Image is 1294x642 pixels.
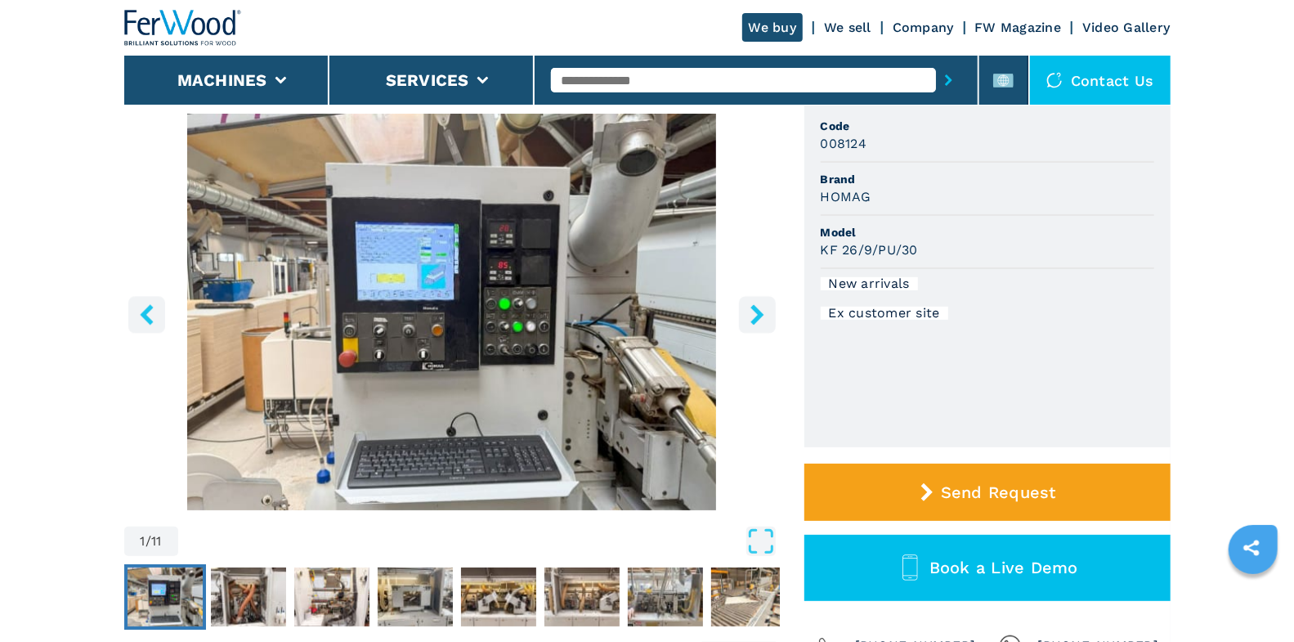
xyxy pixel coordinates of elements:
[824,20,871,35] a: We sell
[1046,72,1063,88] img: Contact us
[146,535,151,548] span: /
[821,224,1154,240] span: Model
[628,568,703,626] img: bfed444cfc840d17b6308ff367fd4bb8
[461,568,536,626] img: a0dfb2ff26d710f033348b68aa098f7a
[821,187,871,206] h3: HOMAG
[177,70,267,90] button: Machines
[151,535,162,548] span: 11
[124,114,780,510] div: Go to Slide 1
[374,564,456,630] button: Go to Slide 4
[975,20,1062,35] a: FW Magazine
[211,568,286,626] img: cec153edc1547e350c5659be49186999
[739,296,776,333] button: right-button
[458,564,540,630] button: Go to Slide 5
[893,20,954,35] a: Company
[821,240,918,259] h3: KF 26/9/PU/30
[182,527,776,556] button: Open Fullscreen
[742,13,804,42] a: We buy
[291,564,373,630] button: Go to Slide 3
[541,564,623,630] button: Go to Slide 6
[804,535,1171,601] button: Book a Live Demo
[821,118,1154,134] span: Code
[124,114,780,510] img: Squaring/Edgebanding Lines HOMAG KF 26/9/PU/30
[821,277,918,290] div: New arrivals
[1225,568,1282,630] iframe: Chat
[941,483,1056,502] span: Send Request
[708,564,790,630] button: Go to Slide 8
[625,564,706,630] button: Go to Slide 7
[128,296,165,333] button: left-button
[711,568,786,626] img: 07f2cf13d44aedf2872ee11c8a53bc40
[208,564,289,630] button: Go to Slide 2
[386,70,469,90] button: Services
[821,171,1154,187] span: Brand
[804,464,1171,521] button: Send Request
[1030,56,1171,105] div: Contact us
[128,568,203,626] img: d7cb4ec6b4ae0ca386dda1891dce9a83
[544,568,620,626] img: 11925bc2d9bad8a70ed21f69b9de1b30
[141,535,146,548] span: 1
[124,10,242,46] img: Ferwood
[124,564,780,630] nav: Thumbnail Navigation
[1231,528,1272,568] a: sharethis
[124,564,206,630] button: Go to Slide 1
[294,568,369,626] img: c9739ae19fb85877f094ca6d34522d8a
[936,61,961,99] button: submit-button
[1082,20,1170,35] a: Video Gallery
[821,134,867,153] h3: 008124
[821,307,948,320] div: Ex customer site
[929,558,1078,577] span: Book a Live Demo
[378,568,453,626] img: 0de19fd9d4667af6a1de8578945dbc3f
